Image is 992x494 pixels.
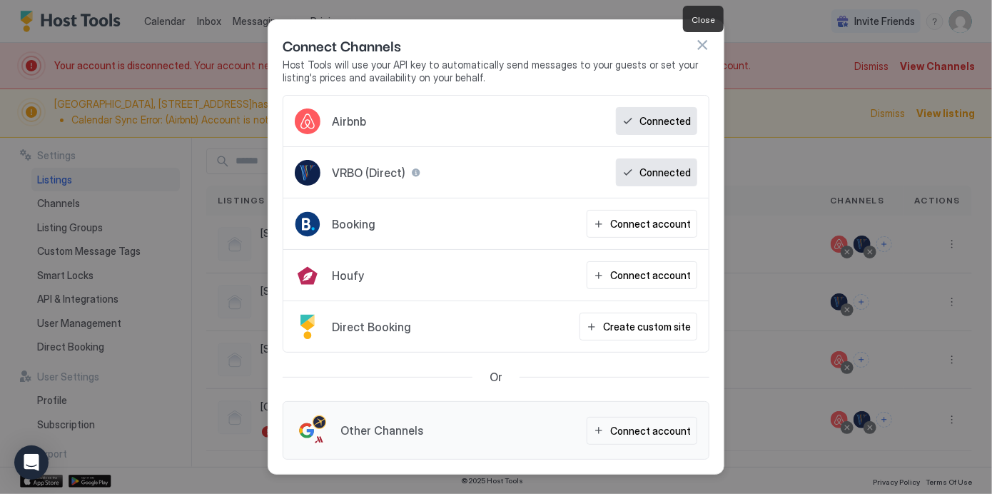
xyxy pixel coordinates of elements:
button: Connected [616,158,697,186]
div: Connected [639,165,691,180]
button: Create custom site [579,313,697,341]
button: Connect account [587,417,697,445]
button: Connected [616,107,697,135]
span: Host Tools will use your API key to automatically send messages to your guests or set your listin... [283,59,709,84]
div: Connect account [610,216,691,231]
span: Direct Booking [332,320,411,334]
span: Airbnb [332,114,366,128]
div: Open Intercom Messenger [14,445,49,480]
span: Or [490,370,502,384]
span: Other Channels [340,423,423,438]
span: Close [692,14,715,25]
div: Connect account [610,423,691,438]
span: VRBO (Direct) [332,166,405,180]
button: Connect account [587,210,697,238]
button: Connect account [587,261,697,289]
span: Houfy [332,268,364,283]
span: Connect Channels [283,34,401,56]
div: Connected [639,114,691,128]
div: Connect account [610,268,691,283]
span: Booking [332,217,375,231]
div: Create custom site [603,319,691,334]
